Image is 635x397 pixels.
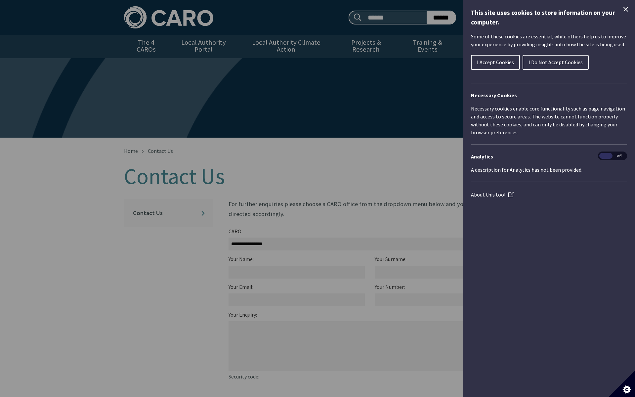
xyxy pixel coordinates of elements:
[609,371,635,397] button: Set cookie preferences
[523,55,589,70] button: I Do Not Accept Cookies
[477,59,514,66] span: I Accept Cookies
[529,59,583,66] span: I Do Not Accept Cookies
[471,91,627,99] h2: Necessary Cookies
[613,153,626,159] span: Off
[471,55,520,70] button: I Accept Cookies
[471,191,514,198] a: About this tool
[471,32,627,48] p: Some of these cookies are essential, while others help us to improve your experience by providing...
[471,105,627,136] p: Necessary cookies enable core functionality such as page navigation and access to secure areas. T...
[471,166,627,174] p: A description for Analytics has not been provided.
[471,153,627,160] h3: Analytics
[599,153,613,159] span: On
[471,8,627,27] h1: This site uses cookies to store information on your computer.
[622,5,630,13] button: Close Cookie Control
